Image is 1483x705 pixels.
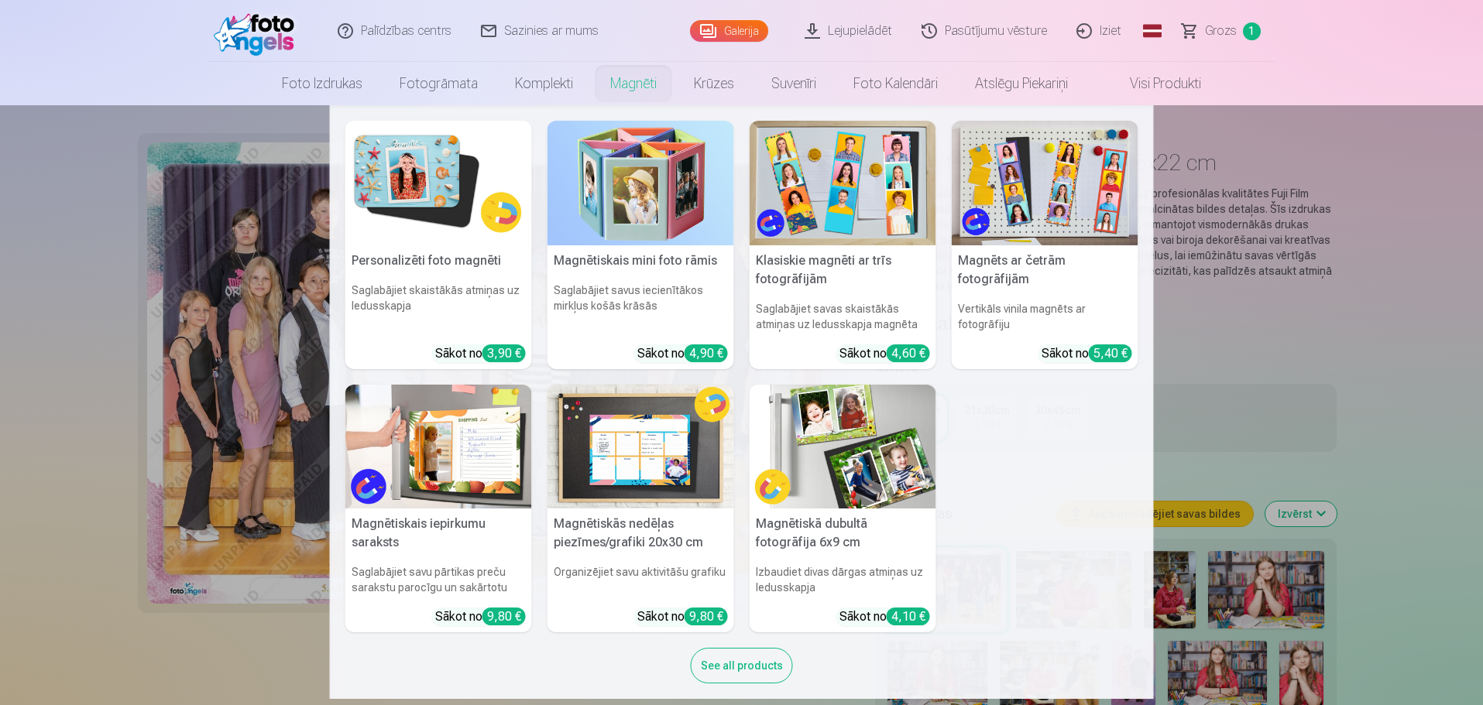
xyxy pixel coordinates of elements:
div: See all products [691,648,793,683]
h5: Magnētiskā dubultā fotogrāfija 6x9 cm [750,508,936,558]
img: Magnēts ar četrām fotogrāfijām [952,121,1138,245]
h5: Klasiskie magnēti ar trīs fotogrāfijām [750,245,936,295]
img: Magnētiskais iepirkumu saraksts [345,385,532,509]
img: Magnētiskā dubultā fotogrāfija 6x9 cm [750,385,936,509]
div: 4,60 € [887,344,930,362]
a: Komplekti [496,62,592,105]
a: Galerija [690,20,768,42]
h6: Izbaudiet divas dārgas atmiņas uz ledusskapja [750,558,936,601]
a: Fotogrāmata [381,62,496,105]
div: 4,90 € [685,344,728,362]
div: Sākot no [637,607,728,626]
h6: Saglabājiet skaistākās atmiņas uz ledusskapja [345,276,532,338]
img: Magnētiskās nedēļas piezīmes/grafiki 20x30 cm [548,385,734,509]
a: Magnētiskā dubultā fotogrāfija 6x9 cmMagnētiskā dubultā fotogrāfija 6x9 cmIzbaudiet divas dārgas ... [750,385,936,633]
a: Magnēts ar četrām fotogrāfijāmMagnēts ar četrām fotogrāfijāmVertikāls vinila magnēts ar fotogrāfi... [952,121,1138,369]
h6: Saglabājiet savas skaistākās atmiņas uz ledusskapja magnēta [750,295,936,338]
h5: Magnētiskās nedēļas piezīmes/grafiki 20x30 cm [548,508,734,558]
a: Magnēti [592,62,675,105]
a: Atslēgu piekariņi [956,62,1087,105]
span: 1 [1243,22,1261,40]
div: Sākot no [435,607,526,626]
div: Sākot no [1042,344,1132,363]
a: Personalizēti foto magnētiPersonalizēti foto magnētiSaglabājiet skaistākās atmiņas uz ledusskapja... [345,121,532,369]
a: Suvenīri [753,62,835,105]
a: See all products [691,656,793,672]
div: 5,40 € [1089,344,1132,362]
a: Magnētiskais iepirkumu sarakstsMagnētiskais iepirkumu sarakstsSaglabājiet savu pārtikas preču sar... [345,385,532,633]
a: Magnētiskās nedēļas piezīmes/grafiki 20x30 cmMagnētiskās nedēļas piezīmes/grafiki 20x30 cmOrganiz... [548,385,734,633]
h6: Organizējiet savu aktivitāšu grafiku [548,558,734,601]
div: Sākot no [435,344,526,363]
div: 9,80 € [482,607,526,625]
h5: Personalizēti foto magnēti [345,245,532,276]
a: Foto kalendāri [835,62,956,105]
img: /fa1 [214,6,303,56]
a: Foto izdrukas [263,62,381,105]
a: Visi produkti [1087,62,1220,105]
div: 3,90 € [482,344,526,362]
h5: Magnētiskais mini foto rāmis [548,245,734,276]
div: 4,10 € [887,607,930,625]
a: Klasiskie magnēti ar trīs fotogrāfijāmKlasiskie magnēti ar trīs fotogrāfijāmSaglabājiet savas ska... [750,121,936,369]
h6: Vertikāls vinila magnēts ar fotogrāfiju [952,295,1138,338]
h6: Saglabājiet savus iecienītākos mirkļus košās krāsās [548,276,734,338]
div: Sākot no [839,607,930,626]
a: Magnētiskais mini foto rāmisMagnētiskais mini foto rāmisSaglabājiet savus iecienītākos mirkļus ko... [548,121,734,369]
div: Sākot no [839,344,930,363]
span: Grozs [1205,22,1237,40]
h5: Magnētiskais iepirkumu saraksts [345,508,532,558]
a: Krūzes [675,62,753,105]
img: Klasiskie magnēti ar trīs fotogrāfijām [750,121,936,245]
img: Magnētiskais mini foto rāmis [548,121,734,245]
h5: Magnēts ar četrām fotogrāfijām [952,245,1138,295]
div: Sākot no [637,344,728,363]
h6: Saglabājiet savu pārtikas preču sarakstu parocīgu un sakārtotu [345,558,532,601]
div: 9,80 € [685,607,728,625]
img: Personalizēti foto magnēti [345,121,532,245]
